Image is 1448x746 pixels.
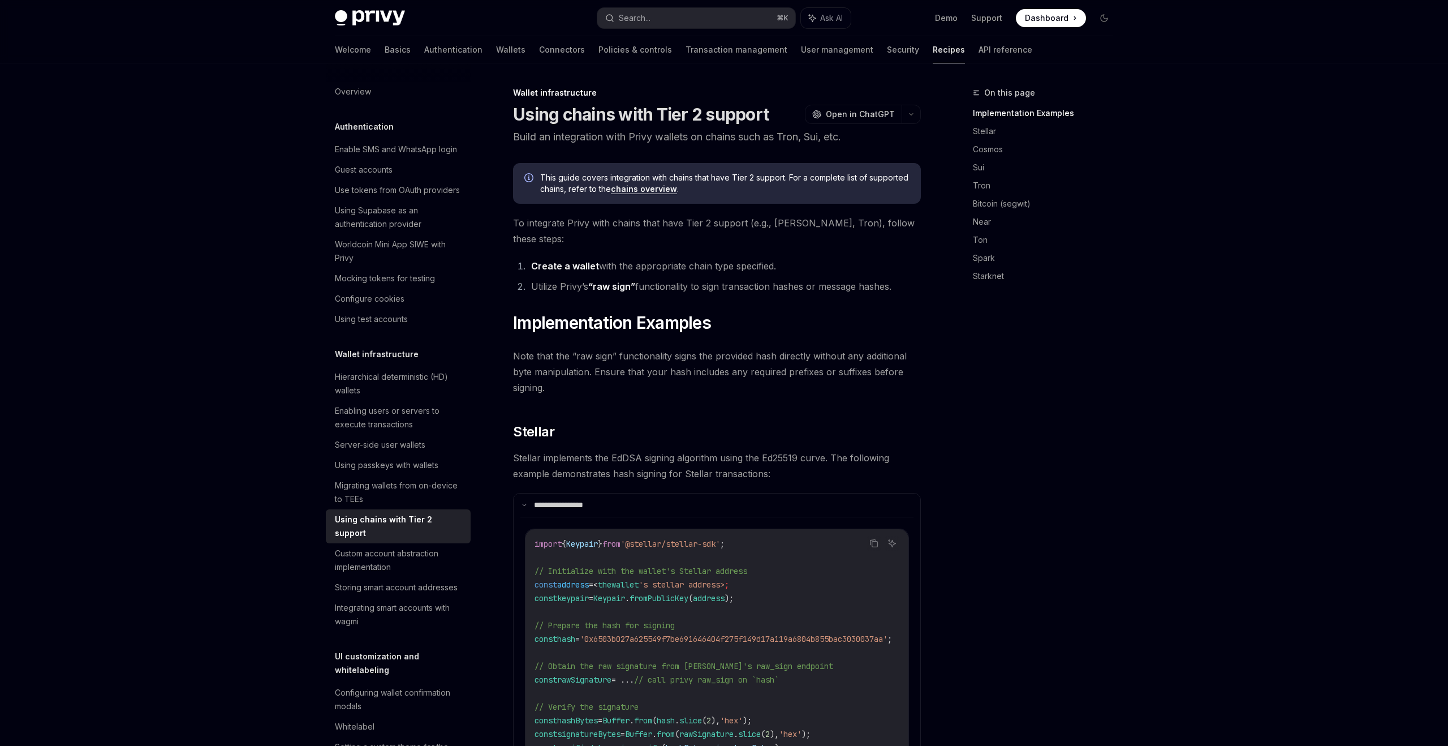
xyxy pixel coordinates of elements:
[625,593,630,603] span: .
[335,183,460,197] div: Use tokens from OAuth providers
[539,36,585,63] a: Connectors
[630,715,634,726] span: .
[335,370,464,397] div: Hierarchical deterministic (HD) wallets
[734,729,738,739] span: .
[326,598,471,632] a: Integrating smart accounts with wagmi
[887,36,919,63] a: Security
[557,715,598,726] span: hashBytes
[335,143,457,156] div: Enable SMS and WhatsApp login
[706,715,711,726] span: 2
[973,140,1122,158] a: Cosmos
[335,10,405,26] img: dark logo
[562,539,566,549] span: {
[335,547,464,574] div: Custom account abstraction implementation
[984,86,1035,100] span: On this page
[335,513,464,540] div: Using chains with Tier 2 support
[326,435,471,455] a: Server-side user wallets
[619,11,650,25] div: Search...
[652,729,657,739] span: .
[326,683,471,717] a: Configuring wallet confirmation modals
[335,650,471,677] h5: UI customization and whitelabeling
[679,715,702,726] span: slice
[620,539,720,549] span: '@stellar/stellar-sdk'
[326,509,471,543] a: Using chains with Tier 2 support
[326,180,471,200] a: Use tokens from OAuth providers
[326,577,471,598] a: Storing smart account addresses
[770,729,779,739] span: ),
[675,729,679,739] span: (
[335,438,425,452] div: Server-side user wallets
[1095,9,1113,27] button: Toggle dark mode
[801,36,873,63] a: User management
[531,260,599,272] a: Create a wallet
[424,36,482,63] a: Authentication
[1025,12,1068,24] span: Dashboard
[979,36,1032,63] a: API reference
[598,715,602,726] span: =
[535,580,557,590] span: const
[535,620,675,631] span: // Prepare the hash for signing
[657,729,675,739] span: from
[528,278,921,294] li: Utilize Privy’s functionality to sign transaction hashes or message hashes.
[702,715,706,726] span: (
[535,593,557,603] span: const
[597,8,795,28] button: Search...⌘K
[598,36,672,63] a: Policies & controls
[634,675,779,685] span: // call privy raw_sign on `hash`
[513,129,921,145] p: Build an integration with Privy wallets on chains such as Tron, Sui, etc.
[335,458,438,472] div: Using passkeys with wallets
[620,729,625,739] span: =
[326,401,471,435] a: Enabling users or servers to execute transactions
[528,258,921,274] li: with the appropriate chain type specified.
[524,173,536,185] svg: Info
[326,160,471,180] a: Guest accounts
[611,184,677,194] a: chains overview
[335,686,464,713] div: Configuring wallet confirmation modals
[385,36,411,63] a: Basics
[725,593,734,603] span: );
[557,593,589,603] span: keypair
[326,234,471,268] a: Worldcoin Mini App SIWE with Privy
[867,536,881,551] button: Copy the contents from the code block
[335,272,435,285] div: Mocking tokens for testing
[761,729,765,739] span: (
[805,105,902,124] button: Open in ChatGPT
[326,289,471,309] a: Configure cookies
[598,580,611,590] span: the
[535,729,557,739] span: const
[335,601,464,628] div: Integrating smart accounts with wagmi
[1016,9,1086,27] a: Dashboard
[973,231,1122,249] a: Ton
[801,8,851,28] button: Ask AI
[335,120,394,134] h5: Authentication
[326,717,471,737] a: Whitelabel
[513,312,711,333] span: Implementation Examples
[335,85,371,98] div: Overview
[557,729,620,739] span: signatureBytes
[973,177,1122,195] a: Tron
[513,215,921,247] span: To integrate Privy with chains that have Tier 2 support (e.g., [PERSON_NAME], Tron), follow these...
[335,479,464,506] div: Migrating wallets from on-device to TEEs
[679,729,734,739] span: rawSignature
[630,593,688,603] span: fromPublicKey
[779,729,801,739] span: 'hex'
[826,109,895,120] span: Open in ChatGPT
[973,267,1122,285] a: Starknet
[588,281,635,293] a: “raw sign”
[738,729,761,739] span: slice
[973,122,1122,140] a: Stellar
[973,249,1122,267] a: Spark
[326,367,471,401] a: Hierarchical deterministic (HD) wallets
[566,539,598,549] span: Keypair
[885,536,899,551] button: Ask AI
[652,715,657,726] span: (
[326,309,471,329] a: Using test accounts
[575,634,580,644] span: =
[335,163,393,177] div: Guest accounts
[557,675,611,685] span: rawSignature
[602,715,630,726] span: Buffer
[801,729,811,739] span: );
[540,172,910,195] span: This guide covers integration with chains that have Tier 2 support. For a complete list of suppor...
[557,634,575,644] span: hash
[593,593,625,603] span: Keypair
